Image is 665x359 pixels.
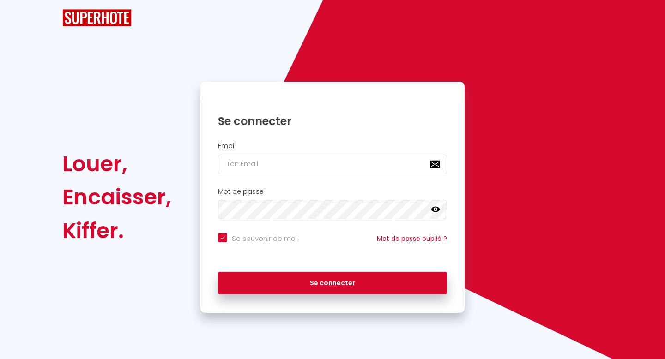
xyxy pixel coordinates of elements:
[377,234,447,243] a: Mot de passe oublié ?
[62,147,171,180] div: Louer,
[218,188,447,196] h2: Mot de passe
[62,9,132,26] img: SuperHote logo
[218,142,447,150] h2: Email
[62,180,171,214] div: Encaisser,
[218,272,447,295] button: Se connecter
[218,114,447,128] h1: Se connecter
[62,214,171,247] div: Kiffer.
[218,155,447,174] input: Ton Email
